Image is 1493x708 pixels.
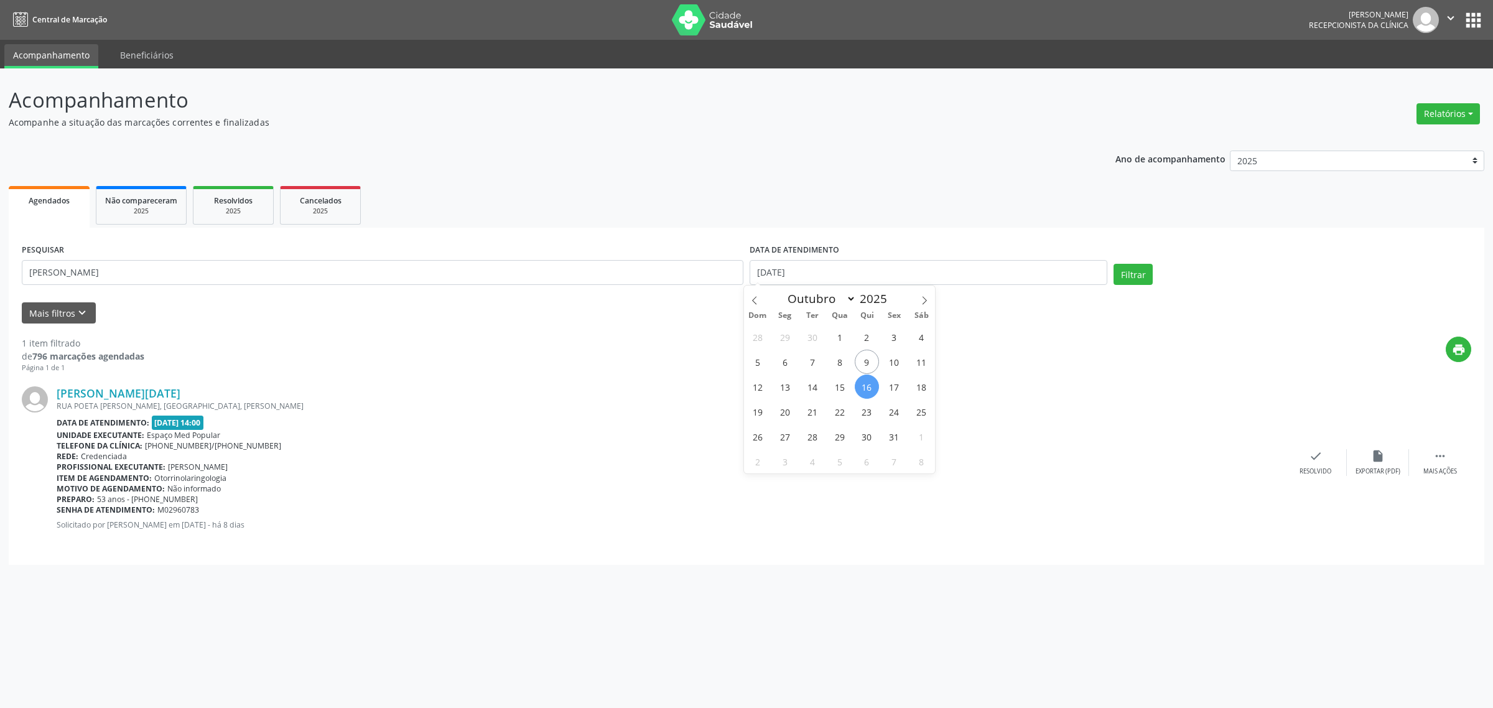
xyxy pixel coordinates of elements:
[827,375,852,399] span: Outubro 15, 2025
[167,483,221,494] span: Não informado
[300,195,342,206] span: Cancelados
[745,325,770,349] span: Setembro 28, 2025
[800,325,824,349] span: Setembro 30, 2025
[855,424,879,449] span: Outubro 30, 2025
[745,449,770,473] span: Novembro 2, 2025
[745,424,770,449] span: Outubro 26, 2025
[1413,7,1439,33] img: img
[57,401,1285,411] div: RUA POETA [PERSON_NAME], [GEOGRAPHIC_DATA], [PERSON_NAME]
[147,430,220,440] span: Espaço Med Popular
[882,449,906,473] span: Novembro 7, 2025
[853,312,881,320] span: Qui
[799,312,826,320] span: Ter
[909,399,934,424] span: Outubro 25, 2025
[1416,103,1480,124] button: Relatórios
[57,451,78,462] b: Rede:
[1309,449,1323,463] i: check
[773,325,797,349] span: Setembro 29, 2025
[745,399,770,424] span: Outubro 19, 2025
[57,440,142,451] b: Telefone da clínica:
[827,325,852,349] span: Outubro 1, 2025
[882,424,906,449] span: Outubro 31, 2025
[882,399,906,424] span: Outubro 24, 2025
[32,14,107,25] span: Central de Marcação
[800,399,824,424] span: Outubro 21, 2025
[1371,449,1385,463] i: insert_drive_file
[773,449,797,473] span: Novembro 3, 2025
[57,473,152,483] b: Item de agendamento:
[1356,467,1400,476] div: Exportar (PDF)
[782,290,857,307] select: Month
[882,350,906,374] span: Outubro 10, 2025
[773,424,797,449] span: Outubro 27, 2025
[57,430,144,440] b: Unidade executante:
[909,449,934,473] span: Novembro 8, 2025
[32,350,144,362] strong: 796 marcações agendadas
[22,350,144,363] div: de
[855,399,879,424] span: Outubro 23, 2025
[152,416,204,430] span: [DATE] 14:00
[1446,337,1471,362] button: print
[22,241,64,260] label: PESQUISAR
[154,473,226,483] span: Otorrinolaringologia
[773,399,797,424] span: Outubro 20, 2025
[855,325,879,349] span: Outubro 2, 2025
[908,312,936,320] span: Sáb
[750,241,839,260] label: DATA DE ATENDIMENTO
[1309,20,1408,30] span: Recepcionista da clínica
[909,375,934,399] span: Outubro 18, 2025
[800,424,824,449] span: Outubro 28, 2025
[1309,9,1408,20] div: [PERSON_NAME]
[289,207,351,216] div: 2025
[214,195,253,206] span: Resolvidos
[1423,467,1457,476] div: Mais ações
[1452,343,1466,356] i: print
[750,260,1107,285] input: Selecione um intervalo
[9,9,107,30] a: Central de Marcação
[744,312,771,320] span: Dom
[826,312,853,320] span: Qua
[22,337,144,350] div: 1 item filtrado
[909,350,934,374] span: Outubro 11, 2025
[827,449,852,473] span: Novembro 5, 2025
[773,375,797,399] span: Outubro 13, 2025
[111,44,182,66] a: Beneficiários
[57,483,165,494] b: Motivo de agendamento:
[881,312,908,320] span: Sex
[75,306,89,320] i: keyboard_arrow_down
[57,519,1285,530] p: Solicitado por [PERSON_NAME] em [DATE] - há 8 dias
[855,375,879,399] span: Outubro 16, 2025
[57,386,180,400] a: [PERSON_NAME][DATE]
[882,375,906,399] span: Outubro 17, 2025
[1115,151,1226,166] p: Ano de acompanhamento
[855,350,879,374] span: Outubro 9, 2025
[22,386,48,412] img: img
[827,424,852,449] span: Outubro 29, 2025
[1433,449,1447,463] i: 
[800,375,824,399] span: Outubro 14, 2025
[29,195,70,206] span: Agendados
[97,494,198,505] span: 53 anos - [PHONE_NUMBER]
[771,312,799,320] span: Seg
[105,207,177,216] div: 2025
[202,207,264,216] div: 2025
[1300,467,1331,476] div: Resolvido
[168,462,228,472] span: [PERSON_NAME]
[81,451,127,462] span: Credenciada
[22,363,144,373] div: Página 1 de 1
[745,375,770,399] span: Outubro 12, 2025
[145,440,281,451] span: [PHONE_NUMBER]/[PHONE_NUMBER]
[909,325,934,349] span: Outubro 4, 2025
[57,462,165,472] b: Profissional executante:
[909,424,934,449] span: Novembro 1, 2025
[22,260,743,285] input: Nome, código do beneficiário ou CPF
[882,325,906,349] span: Outubro 3, 2025
[4,44,98,68] a: Acompanhamento
[57,494,95,505] b: Preparo:
[57,417,149,428] b: Data de atendimento:
[1439,7,1463,33] button: 
[57,505,155,515] b: Senha de atendimento:
[745,350,770,374] span: Outubro 5, 2025
[800,350,824,374] span: Outubro 7, 2025
[1463,9,1484,31] button: apps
